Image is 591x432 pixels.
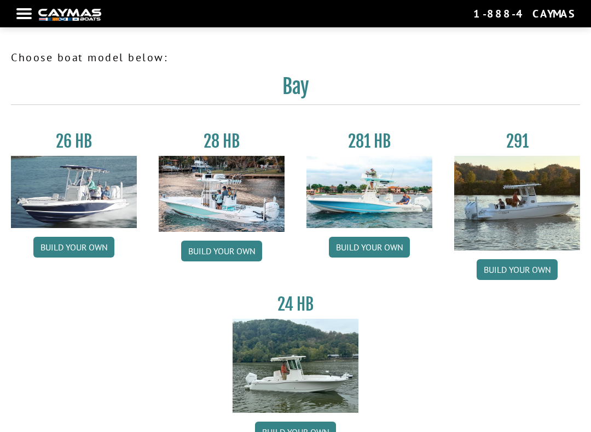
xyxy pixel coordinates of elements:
[306,131,432,151] h3: 281 HB
[159,131,285,151] h3: 28 HB
[11,131,137,151] h3: 26 HB
[181,241,262,261] a: Build your own
[473,7,575,21] div: 1-888-4CAYMAS
[33,237,114,258] a: Build your own
[454,156,580,250] img: 291_Thumbnail.jpg
[306,156,432,228] img: 28-hb-twin.jpg
[329,237,410,258] a: Build your own
[11,49,580,66] p: Choose boat model below:
[233,319,358,413] img: 24_HB_thumbnail.jpg
[11,74,580,105] h2: Bay
[38,9,101,20] img: white-logo-c9c8dbefe5ff5ceceb0f0178aa75bf4bb51f6bca0971e226c86eb53dfe498488.png
[159,156,285,232] img: 28_hb_thumbnail_for_caymas_connect.jpg
[477,259,558,280] a: Build your own
[11,156,137,228] img: 26_new_photo_resized.jpg
[233,294,358,314] h3: 24 HB
[454,131,580,151] h3: 291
